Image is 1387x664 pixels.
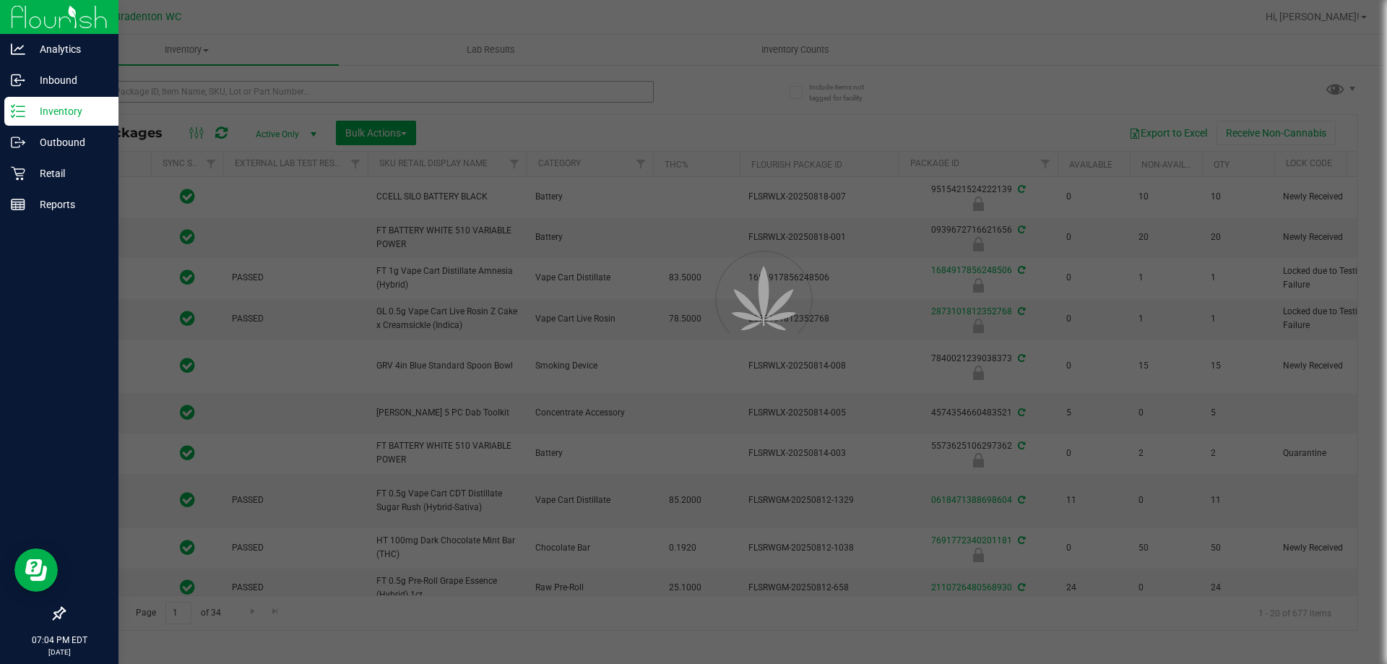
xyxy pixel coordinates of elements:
[25,134,112,151] p: Outbound
[14,548,58,592] iframe: Resource center
[11,166,25,181] inline-svg: Retail
[11,42,25,56] inline-svg: Analytics
[25,40,112,58] p: Analytics
[11,73,25,87] inline-svg: Inbound
[11,197,25,212] inline-svg: Reports
[11,135,25,150] inline-svg: Outbound
[7,647,112,657] p: [DATE]
[25,165,112,182] p: Retail
[25,196,112,213] p: Reports
[25,103,112,120] p: Inventory
[11,104,25,118] inline-svg: Inventory
[25,72,112,89] p: Inbound
[7,634,112,647] p: 07:04 PM EDT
